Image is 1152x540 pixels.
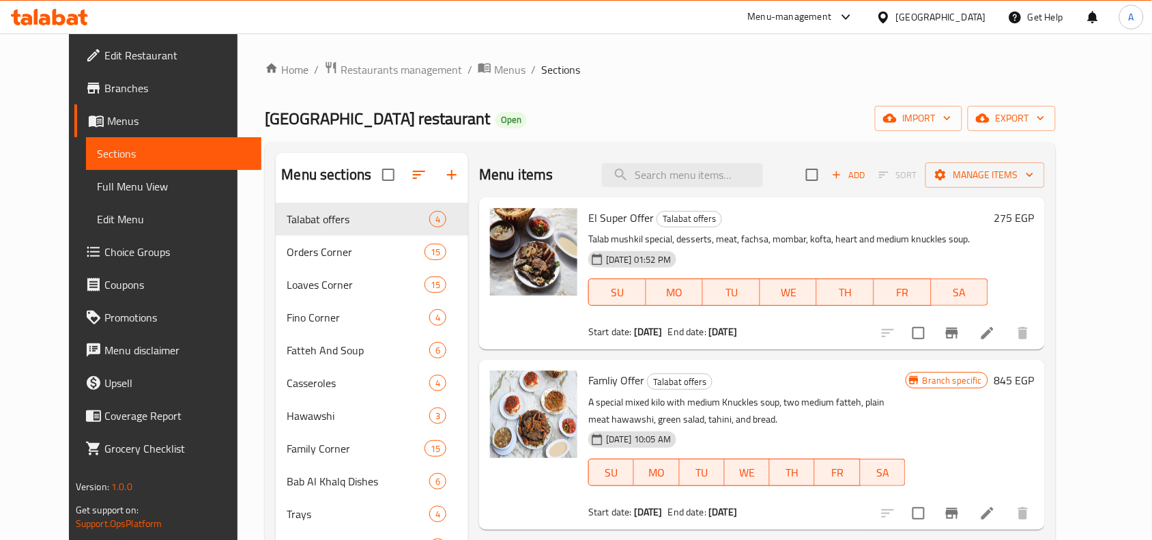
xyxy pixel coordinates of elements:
span: FR [820,463,854,483]
a: Menus [478,61,525,79]
span: Sections [541,61,580,78]
button: Add [826,165,870,186]
span: TU [708,283,755,302]
div: items [429,375,446,391]
span: FR [880,283,926,302]
span: Restaurants management [341,61,462,78]
a: Promotions [74,301,261,334]
button: delete [1007,497,1039,530]
span: El Super Offer [588,208,654,228]
div: items [429,408,446,424]
div: [GEOGRAPHIC_DATA] [896,10,986,25]
button: Branch-specific-item [936,497,968,530]
span: 4 [430,377,446,390]
a: Sections [86,137,261,170]
span: Talabat offers [287,211,429,227]
span: Select section first [870,165,925,186]
span: Menus [494,61,525,78]
div: Trays4 [276,498,468,530]
img: El Super Offer [490,208,577,296]
span: Talabat offers [648,374,712,390]
span: 4 [430,213,446,226]
span: Manage items [936,167,1034,184]
span: 15 [425,246,446,259]
span: WE [766,283,812,302]
button: FR [874,279,932,306]
div: Bab Al Khalq Dishes [287,473,429,489]
span: Loaves Corner [287,276,424,293]
b: [DATE] [708,323,737,341]
span: Coupons [104,276,250,293]
span: Talabat offers [657,211,721,227]
h2: Menu items [479,165,553,185]
button: TU [680,459,725,486]
div: items [424,276,446,293]
a: Menu disclaimer [74,334,261,367]
button: TH [770,459,815,486]
a: Choice Groups [74,236,261,268]
div: Fatteh And Soup6 [276,334,468,367]
button: WE [760,279,818,306]
span: End date: [668,323,706,341]
span: Upsell [104,375,250,391]
span: End date: [668,503,706,521]
div: Talabat offers4 [276,203,468,236]
h2: Menu sections [281,165,371,185]
div: items [424,244,446,260]
button: SA [932,279,989,306]
button: Branch-specific-item [936,317,968,350]
a: Restaurants management [324,61,462,79]
span: 15 [425,442,446,455]
span: Coverage Report [104,408,250,424]
div: Menu-management [748,9,832,25]
span: [DATE] 10:05 AM [601,433,676,446]
div: Fatteh And Soup [287,342,429,358]
div: Open [495,112,527,128]
h6: 845 EGP [994,371,1034,390]
span: Sort sections [403,158,435,191]
span: 3 [430,410,446,423]
span: Add item [826,165,870,186]
span: Hawawshi [287,408,429,424]
span: MO [652,283,698,302]
span: Famliy Offer [588,370,644,390]
span: Branch specific [917,374,988,387]
img: Famliy Offer [490,371,577,458]
nav: breadcrumb [265,61,1056,79]
span: A [1129,10,1134,25]
span: Grocery Checklist [104,440,250,457]
button: TU [703,279,760,306]
a: Coupons [74,268,261,301]
a: Menus [74,104,261,137]
button: SA [861,459,906,486]
span: 6 [430,344,446,357]
button: SU [588,459,634,486]
button: export [968,106,1056,131]
span: Orders Corner [287,244,424,260]
div: items [429,506,446,522]
span: Menus [107,113,250,129]
div: items [429,211,446,227]
b: [DATE] [634,323,663,341]
span: Casseroles [287,375,429,391]
span: SU [594,283,640,302]
span: [DATE] 01:52 PM [601,253,676,266]
span: WE [730,463,764,483]
div: items [424,440,446,457]
span: 15 [425,279,446,292]
div: Talabat offers [647,373,712,390]
li: / [314,61,319,78]
div: items [429,342,446,358]
a: Coverage Report [74,399,261,432]
a: Edit Menu [86,203,261,236]
span: Get support on: [76,501,139,519]
span: Fino Corner [287,309,429,326]
span: Full Menu View [97,178,250,195]
p: A special mixed kilo with medium Knuckles soup, two medium fatteh, plain meat hawawshi, green sal... [588,394,906,428]
span: SA [866,463,900,483]
span: import [886,110,951,127]
button: SU [588,279,646,306]
span: Promotions [104,309,250,326]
